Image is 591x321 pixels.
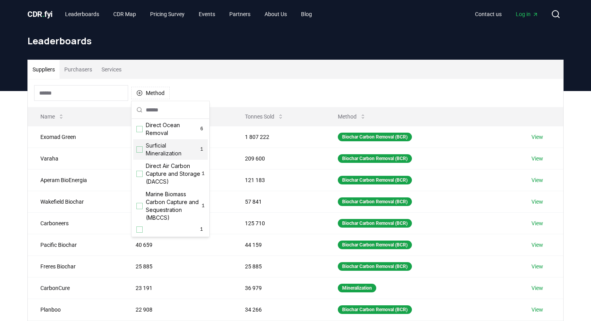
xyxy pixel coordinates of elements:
td: 57 833 [123,191,232,212]
span: 1 [198,226,205,233]
div: Biochar Carbon Removal (BCR) [338,241,412,249]
a: View [531,284,543,292]
button: Services [97,60,126,79]
a: View [531,133,543,141]
td: 125 710 [232,212,325,234]
span: Direct Air Carbon Capture and Storage (DACCS) [146,162,202,186]
td: Wakefield Biochar [28,191,123,212]
td: Freres Biochar [28,255,123,277]
span: 1 [202,171,205,177]
span: Direct Ocean Removal [146,121,199,137]
td: 25 885 [232,255,325,277]
a: View [531,176,543,184]
td: 22 908 [123,299,232,320]
a: View [531,219,543,227]
td: 209 600 [232,148,325,169]
div: Biochar Carbon Removal (BCR) [338,176,412,184]
a: View [531,241,543,249]
td: Varaha [28,148,123,169]
div: Biochar Carbon Removal (BCR) [338,133,412,141]
span: 1 [202,203,205,209]
h1: Leaderboards [27,35,564,47]
span: . [42,9,45,19]
span: CDR fyi [27,9,53,19]
td: Aperam BioEnergia [28,169,123,191]
nav: Main [59,7,318,21]
button: Tonnes Sold [239,109,290,124]
td: 121 183 [232,169,325,191]
div: Biochar Carbon Removal (BCR) [338,197,412,206]
td: 40 659 [123,234,232,255]
span: Surficial Mineralization [146,142,199,157]
td: 25 885 [123,255,232,277]
a: Events [192,7,221,21]
td: Carboneers [28,212,123,234]
nav: Main [469,7,545,21]
button: Purchasers [60,60,97,79]
a: View [531,198,543,206]
a: Log in [509,7,545,21]
div: Biochar Carbon Removal (BCR) [338,154,412,163]
button: Tonnes Delivered [129,109,192,124]
td: Planboo [28,299,123,320]
td: 23 191 [123,277,232,299]
a: View [531,263,543,270]
td: 34 266 [232,299,325,320]
button: Name [34,109,71,124]
a: View [531,306,543,314]
td: Exomad Green [28,126,123,148]
td: 50 515 [123,212,232,234]
div: Mineralization [338,284,376,292]
td: 1 807 222 [232,126,325,148]
a: View [531,155,543,162]
a: CDR.fyi [27,9,53,20]
td: 94 267 [123,148,232,169]
td: 44 159 [232,234,325,255]
a: About Us [258,7,293,21]
a: Leaderboards [59,7,105,21]
td: 89 298 [123,169,232,191]
a: Pricing Survey [144,7,191,21]
td: 174 771 [123,126,232,148]
span: 1 [199,146,205,153]
span: 6 [199,126,205,132]
button: Suppliers [28,60,60,79]
a: Blog [295,7,318,21]
a: Contact us [469,7,508,21]
td: Pacific Biochar [28,234,123,255]
div: Biochar Carbon Removal (BCR) [338,262,412,271]
td: 36 979 [232,277,325,299]
a: Partners [223,7,257,21]
td: CarbonCure [28,277,123,299]
span: Log in [516,10,538,18]
td: 57 841 [232,191,325,212]
span: Marine Biomass Carbon Capture and Sequestration (MBCCS) [146,190,202,222]
div: Biochar Carbon Removal (BCR) [338,219,412,228]
div: Biochar Carbon Removal (BCR) [338,305,412,314]
button: Method [332,109,372,124]
a: CDR Map [107,7,142,21]
button: Method [131,87,170,99]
